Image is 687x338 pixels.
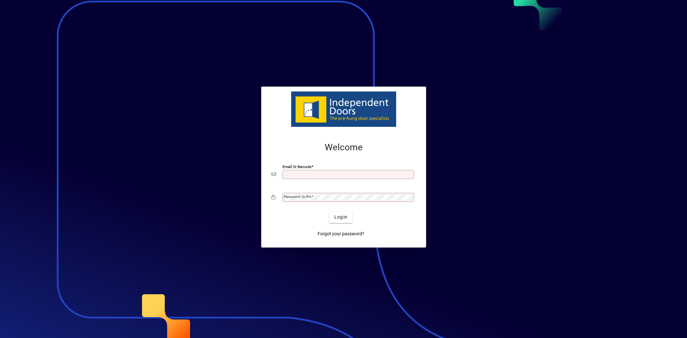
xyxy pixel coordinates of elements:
[334,214,348,221] span: Login
[329,211,353,223] button: Login
[318,230,364,237] span: Forgot your password?
[284,194,311,199] mat-label: Password or Pin
[272,142,416,153] h2: Welcome
[315,228,367,240] a: Forgot your password?
[282,164,311,169] mat-label: Email or Barcode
